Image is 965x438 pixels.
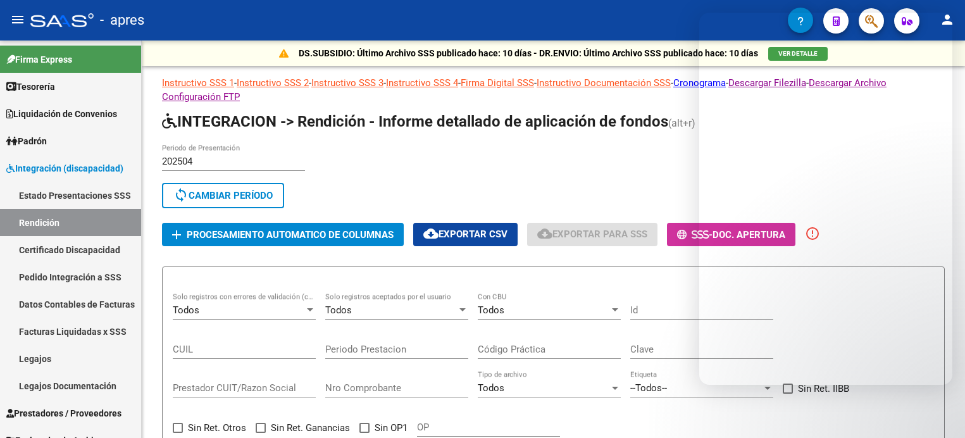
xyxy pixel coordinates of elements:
span: Padrón [6,134,47,148]
span: - [677,229,713,241]
span: Sin Ret. IIBB [798,381,849,396]
a: Instructivo SSS 3 [311,77,383,89]
iframe: Intercom live chat [922,395,952,425]
p: DS.SUBSIDIO: Último Archivo SSS publicado hace: 10 días - DR.ENVIO: Último Archivo SSS publicado ... [299,46,758,60]
span: Todos [478,304,504,316]
span: Prestadores / Proveedores [6,406,121,420]
button: Exportar para SSS [527,223,657,246]
p: - - - - - - - - [162,76,945,104]
span: Cambiar Período [173,190,273,201]
span: Todos [173,304,199,316]
span: Todos [478,382,504,394]
button: -Doc. Apertura [667,223,795,246]
a: Instructivo SSS 2 [237,77,309,89]
a: Instructivo SSS 1 [162,77,234,89]
mat-icon: sync [173,187,189,203]
a: Instructivo SSS 4 [386,77,458,89]
button: Cambiar Período [162,183,284,208]
span: Todos [325,304,352,316]
span: (alt+r) [668,117,695,129]
button: Exportar CSV [413,223,518,246]
span: Procesamiento automatico de columnas [187,229,394,241]
mat-icon: cloud_download [537,226,552,241]
a: Cronograma [673,77,726,89]
span: Sin OP1 [375,420,408,435]
span: Exportar para SSS [537,228,647,240]
mat-icon: menu [10,12,25,27]
mat-icon: cloud_download [423,226,439,241]
a: Instructivo Documentación SSS [537,77,671,89]
span: Liquidación de Convenios [6,107,117,121]
a: Firma Digital SSS [461,77,534,89]
span: Sin Ret. Otros [188,420,246,435]
span: Sin Ret. Ganancias [271,420,350,435]
button: Procesamiento automatico de columnas [162,223,404,246]
span: --Todos-- [630,382,667,394]
span: Tesorería [6,80,55,94]
span: INTEGRACION -> Rendición - Informe detallado de aplicación de fondos [162,113,668,130]
span: Integración (discapacidad) [6,161,123,175]
iframe: Intercom live chat [699,13,952,385]
span: - apres [100,6,144,34]
mat-icon: add [169,227,184,242]
span: Firma Express [6,53,72,66]
span: Exportar CSV [423,228,507,240]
